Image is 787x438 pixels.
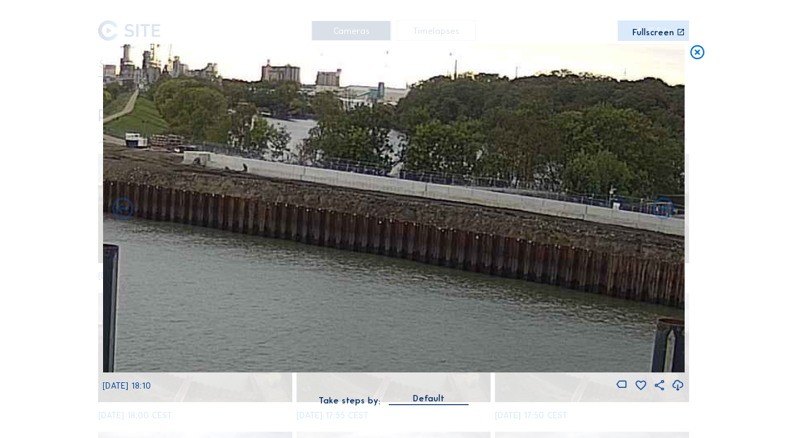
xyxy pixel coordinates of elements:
img: Image [102,44,684,372]
span: [DATE] 18:10 [102,381,151,391]
i: Forward [110,197,136,222]
div: Fullscreen [632,28,674,37]
div: Take steps by: [318,396,380,405]
div: Default [388,392,469,404]
i: Back [651,197,676,222]
div: Default [413,392,445,405]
